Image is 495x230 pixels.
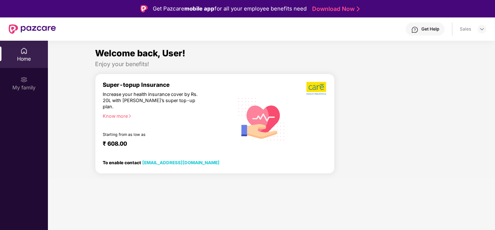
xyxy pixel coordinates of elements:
a: [EMAIL_ADDRESS][DOMAIN_NAME] [142,160,220,165]
span: Welcome back, User! [95,48,185,58]
img: svg+xml;base64,PHN2ZyB4bWxucz0iaHR0cDovL3d3dy53My5vcmcvMjAwMC9zdmciIHhtbG5zOnhsaW5rPSJodHRwOi8vd3... [234,90,290,147]
img: New Pazcare Logo [9,24,56,34]
span: right [128,114,132,118]
div: Know more [103,113,229,118]
div: Super-topup Insurance [103,81,234,88]
div: Starting from as low as [103,132,203,137]
div: Get Pazcare for all your employee benefits need [153,4,307,13]
img: svg+xml;base64,PHN2ZyBpZD0iRHJvcGRvd24tMzJ4MzIiIHhtbG5zPSJodHRwOi8vd3d3LnczLm9yZy8yMDAwL3N2ZyIgd2... [479,26,485,32]
div: Get Help [421,26,439,32]
a: Download Now [312,5,357,13]
img: b5dec4f62d2307b9de63beb79f102df3.png [306,81,327,95]
div: Enjoy your benefits! [95,60,448,68]
div: Sales [460,26,471,32]
img: svg+xml;base64,PHN2ZyBpZD0iSG9tZSIgeG1sbnM9Imh0dHA6Ly93d3cudzMub3JnLzIwMDAvc3ZnIiB3aWR0aD0iMjAiIG... [20,47,28,55]
img: svg+xml;base64,PHN2ZyB3aWR0aD0iMjAiIGhlaWdodD0iMjAiIHZpZXdCb3g9IjAgMCAyMCAyMCIgZmlsbD0ibm9uZSIgeG... [20,76,28,83]
div: To enable contact [103,160,220,165]
img: svg+xml;base64,PHN2ZyBpZD0iSGVscC0zMngzMiIgeG1sbnM9Imh0dHA6Ly93d3cudzMub3JnLzIwMDAvc3ZnIiB3aWR0aD... [411,26,418,33]
strong: mobile app [184,5,214,12]
img: Logo [140,5,148,12]
img: Stroke [357,5,360,13]
div: Increase your health insurance cover by Rs. 20L with [PERSON_NAME]’s super top-up plan. [103,92,202,110]
div: ₹ 608.00 [103,140,226,149]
